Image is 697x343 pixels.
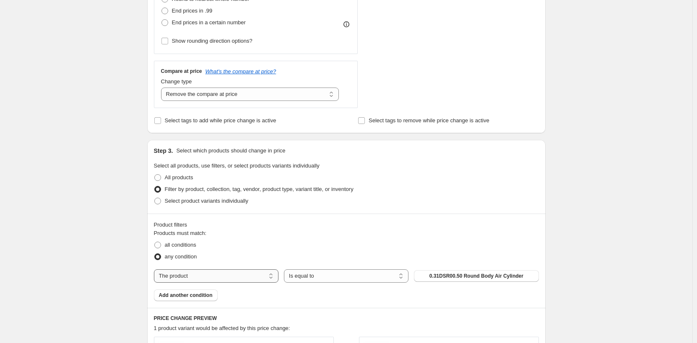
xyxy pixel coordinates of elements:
[165,242,196,248] span: all conditions
[165,117,276,124] span: Select tags to add while price change is active
[154,147,173,155] h2: Step 3.
[414,270,538,282] button: 0.31DSR00.50 Round Body Air Cylinder
[205,68,276,75] button: What's the compare at price?
[172,38,252,44] span: Show rounding direction options?
[369,117,489,124] span: Select tags to remove while price change is active
[161,78,192,85] span: Change type
[165,253,197,260] span: any condition
[154,162,320,169] span: Select all products, use filters, or select products variants individually
[154,221,539,229] div: Product filters
[159,292,213,299] span: Add another condition
[161,68,202,75] h3: Compare at price
[429,273,523,279] span: 0.31DSR00.50 Round Body Air Cylinder
[176,147,285,155] p: Select which products should change in price
[154,315,539,322] h6: PRICE CHANGE PREVIEW
[165,198,248,204] span: Select product variants individually
[165,186,354,192] span: Filter by product, collection, tag, vendor, product type, variant title, or inventory
[154,230,207,236] span: Products must match:
[154,289,218,301] button: Add another condition
[172,8,213,14] span: End prices in .99
[172,19,246,26] span: End prices in a certain number
[154,325,290,331] span: 1 product variant would be affected by this price change:
[165,174,193,181] span: All products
